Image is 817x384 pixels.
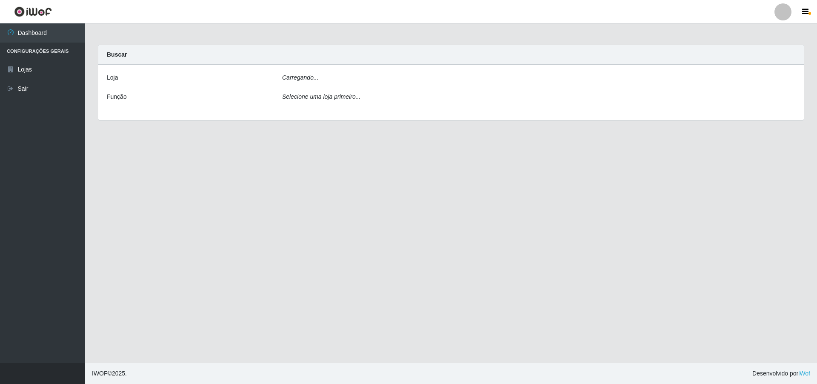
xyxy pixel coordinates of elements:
[752,369,810,378] span: Desenvolvido por
[107,92,127,101] label: Função
[92,370,108,377] span: IWOF
[107,51,127,58] strong: Buscar
[92,369,127,378] span: © 2025 .
[798,370,810,377] a: iWof
[107,73,118,82] label: Loja
[282,74,319,81] i: Carregando...
[282,93,360,100] i: Selecione uma loja primeiro...
[14,6,52,17] img: CoreUI Logo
